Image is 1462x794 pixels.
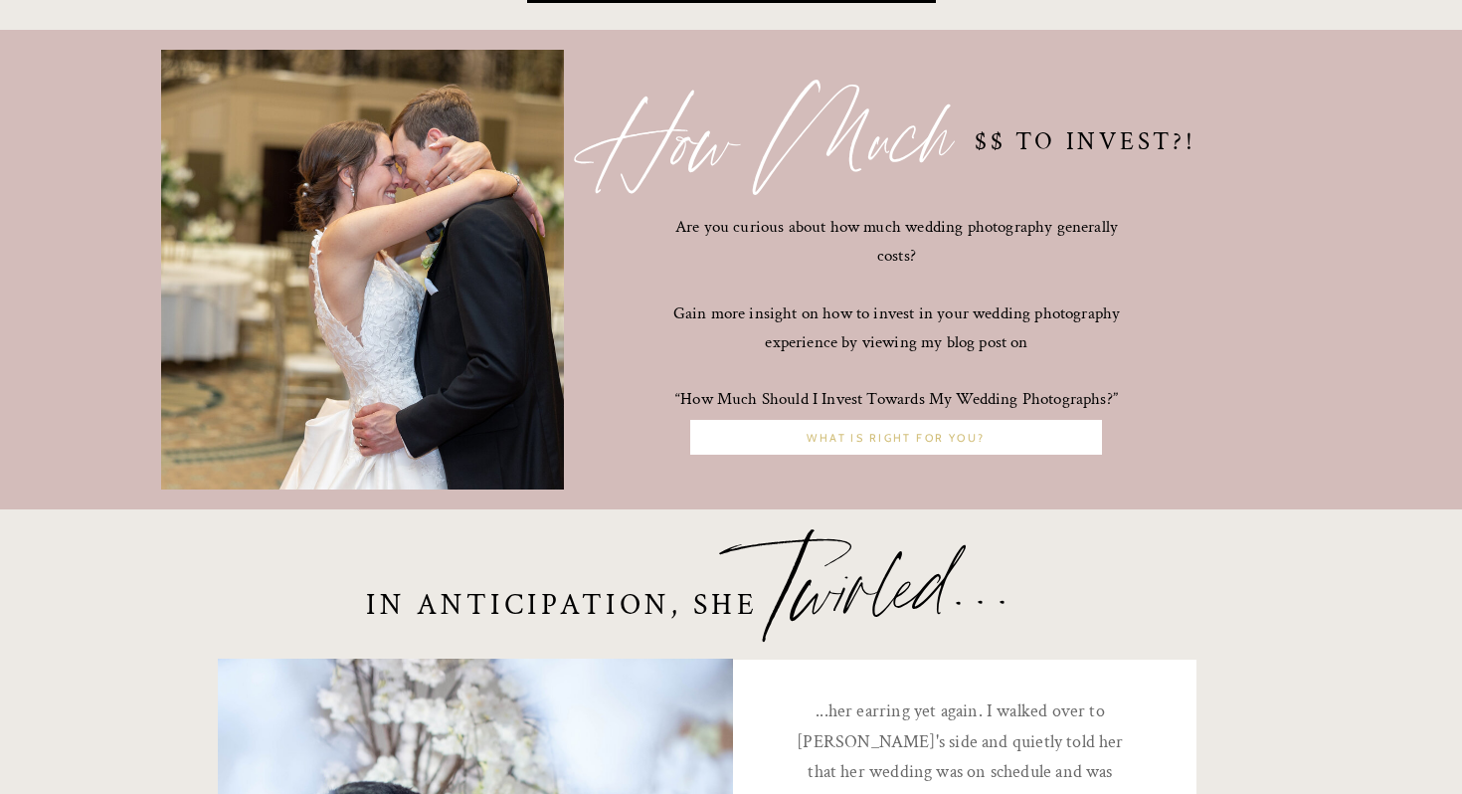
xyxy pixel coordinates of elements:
[591,69,1153,213] a: How Much
[757,514,1319,659] a: Twirled...
[668,213,1125,317] p: Are you curious about how much wedding photography generally costs? Gain more insight on how to i...
[668,213,1125,317] a: Are you curious about how much wedding photography generally costs?Gain more insight on how to in...
[366,588,778,659] h2: In Anticipation, she
[695,430,1097,448] a: What is right for you?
